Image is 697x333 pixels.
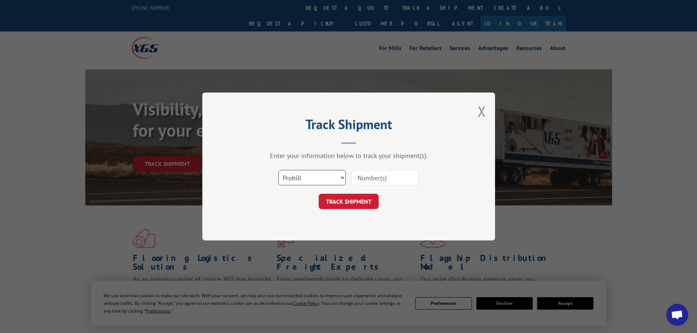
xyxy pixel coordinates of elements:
[239,151,458,160] div: Enter your information below to track your shipment(s).
[239,119,458,133] h2: Track Shipment
[319,194,379,209] button: TRACK SHIPMENT
[666,304,688,326] div: Open chat
[478,102,486,121] button: Close modal
[351,170,419,185] input: Number(s)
